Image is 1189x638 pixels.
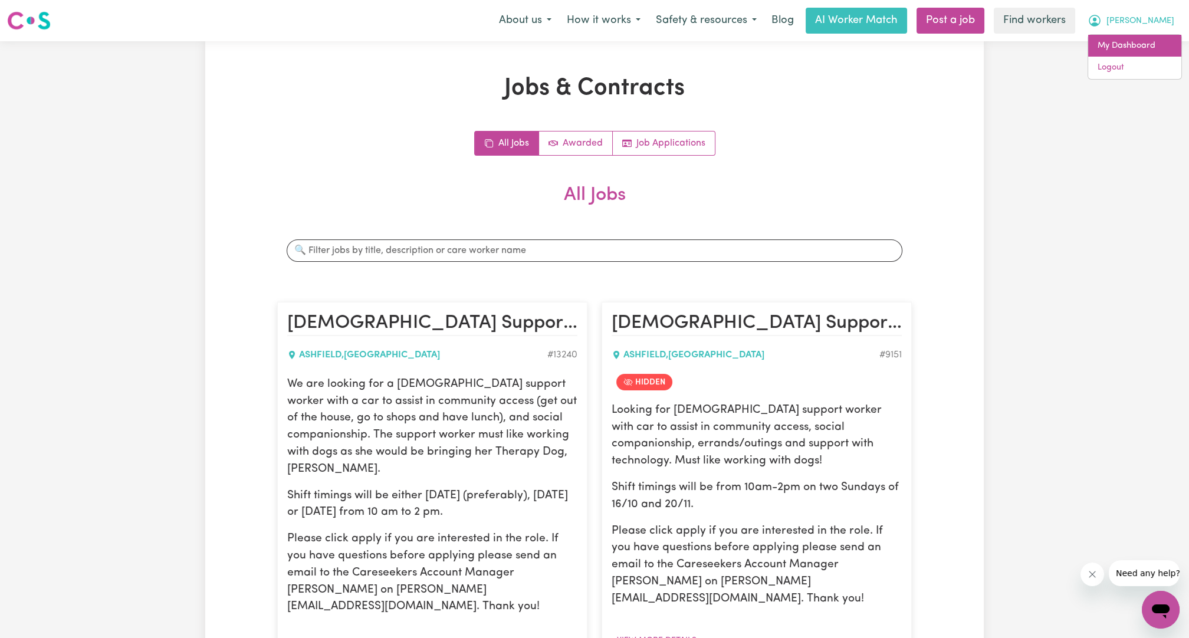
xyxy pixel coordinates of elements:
[1080,563,1104,586] iframe: Close message
[1088,57,1181,79] a: Logout
[879,348,902,362] div: Job ID #9151
[287,531,577,616] p: Please click apply if you are interested in the role. If you have questions before applying pleas...
[917,8,984,34] a: Post a job
[287,239,902,262] input: 🔍 Filter jobs by title, description or care worker name
[764,8,801,34] a: Blog
[613,131,715,155] a: Job applications
[547,348,577,362] div: Job ID #13240
[648,8,764,33] button: Safety & resources
[1080,8,1182,33] button: My Account
[1088,34,1182,80] div: My Account
[1142,591,1180,629] iframe: Button to launch messaging window
[612,402,902,470] p: Looking for [DEMOGRAPHIC_DATA] support worker with car to assist in community access, social comp...
[616,374,672,390] span: Job is hidden
[287,376,577,478] p: We are looking for a [DEMOGRAPHIC_DATA] support worker with a car to assist in community access (...
[612,479,902,514] p: Shift timings will be from 10am-2pm on two Sundays of 16/10 and 20/11.
[277,184,912,225] h2: All Jobs
[612,523,902,608] p: Please click apply if you are interested in the role. If you have questions before applying pleas...
[7,8,71,18] span: Need any help?
[277,74,912,103] h1: Jobs & Contracts
[7,10,51,31] img: Careseekers logo
[475,131,539,155] a: All jobs
[559,8,648,33] button: How it works
[287,488,577,522] p: Shift timings will be either [DATE] (preferably), [DATE] or [DATE] from 10 am to 2 pm.
[612,312,902,336] h2: Female Support Worker Needed Sundays 16/10 and 20/11 - Ashfield, NSW
[287,312,577,336] h2: Female Support Worker Needed In Ashfield, NSW
[491,8,559,33] button: About us
[539,131,613,155] a: Active jobs
[287,348,547,362] div: ASHFIELD , [GEOGRAPHIC_DATA]
[1106,15,1174,28] span: [PERSON_NAME]
[7,7,51,34] a: Careseekers logo
[612,348,879,362] div: ASHFIELD , [GEOGRAPHIC_DATA]
[1109,560,1180,586] iframe: Message from company
[994,8,1075,34] a: Find workers
[806,8,907,34] a: AI Worker Match
[1088,35,1181,57] a: My Dashboard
